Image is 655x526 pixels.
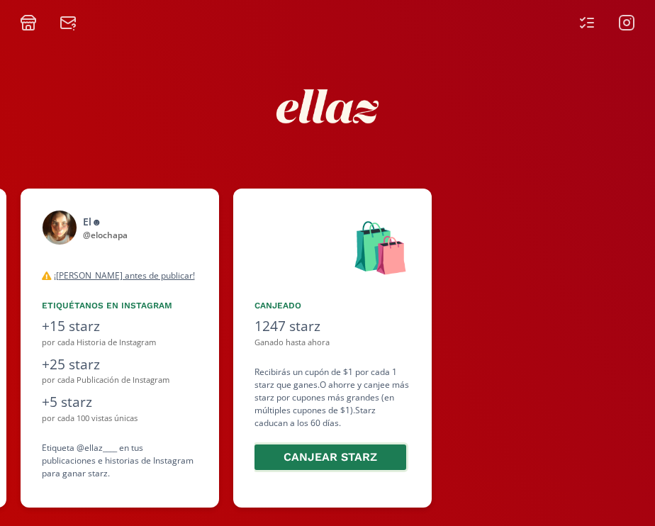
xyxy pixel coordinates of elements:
div: Recibirás un cupón de $1 por cada 1 starz que ganes. O ahorre y canjee más starz por cupones más ... [254,366,410,473]
img: nKmKAABZpYV7 [264,43,391,170]
div: El☻ [83,214,128,229]
div: por cada 100 vistas únicas [42,413,198,425]
button: Canjear starz [252,442,408,473]
div: Etiquétanos en Instagram [42,299,198,312]
img: 474078401_961768818707126_2550382748028374380_n.jpg [42,210,77,245]
div: +15 starz [42,316,198,337]
u: ¡[PERSON_NAME] antes de publicar! [54,269,195,281]
div: Canjeado [254,299,410,312]
div: por cada Publicación de Instagram [42,374,198,386]
div: Etiqueta @ellaz____ en tus publicaciones e historias de Instagram para ganar starz. [42,442,198,480]
div: 🛍️ [254,210,410,282]
div: Ganado hasta ahora [254,337,410,349]
div: 1247 starz [254,316,410,337]
div: por cada Historia de Instagram [42,337,198,349]
div: @ elochapa [83,229,128,242]
div: +5 starz [42,392,198,413]
div: +25 starz [42,354,198,375]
